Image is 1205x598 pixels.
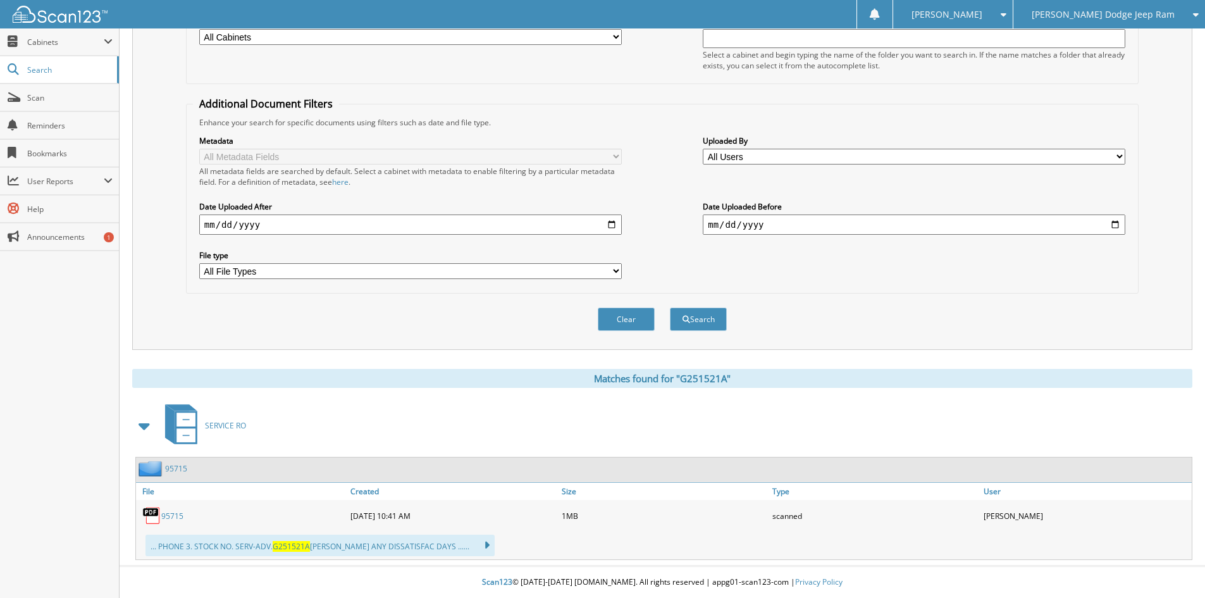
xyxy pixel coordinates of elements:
span: SERVICE RO [205,420,246,431]
span: Reminders [27,120,113,131]
img: folder2.png [139,461,165,477]
div: [PERSON_NAME] [980,503,1192,528]
a: Type [769,483,980,500]
div: scanned [769,503,980,528]
div: 1 [104,232,114,242]
a: File [136,483,347,500]
span: Scan123 [482,576,512,587]
span: Help [27,204,113,215]
div: Enhance your search for specific documents using filters such as date and file type. [193,117,1132,128]
a: 95715 [165,463,187,474]
span: Announcements [27,232,113,242]
span: Bookmarks [27,148,113,159]
a: here [332,177,349,187]
div: Select a cabinet and begin typing the name of the folder you want to search in. If the name match... [703,49,1125,71]
legend: Additional Document Filters [193,97,339,111]
a: Privacy Policy [795,576,843,587]
label: Metadata [199,135,622,146]
button: Clear [598,308,655,331]
button: Search [670,308,727,331]
span: [PERSON_NAME] Dodge Jeep Ram [1032,11,1175,18]
a: Created [347,483,559,500]
div: [DATE] 10:41 AM [347,503,559,528]
a: SERVICE RO [158,401,246,451]
a: User [980,483,1192,500]
label: Date Uploaded Before [703,201,1125,212]
iframe: Chat Widget [1142,537,1205,598]
a: Size [559,483,770,500]
span: Cabinets [27,37,104,47]
span: Search [27,65,111,75]
label: Uploaded By [703,135,1125,146]
img: PDF.png [142,506,161,525]
div: ... PHONE 3. STOCK NO. SERV-ADV. [PERSON_NAME] ANY DISSATISFAC DAYS ...... [145,535,495,556]
div: All metadata fields are searched by default. Select a cabinet with metadata to enable filtering b... [199,166,622,187]
a: 95715 [161,511,183,521]
input: end [703,215,1125,235]
div: 1MB [559,503,770,528]
label: Date Uploaded After [199,201,622,212]
label: File type [199,250,622,261]
span: [PERSON_NAME] [911,11,982,18]
span: Scan [27,92,113,103]
span: User Reports [27,176,104,187]
img: scan123-logo-white.svg [13,6,108,23]
span: G251521A [273,541,310,552]
input: start [199,215,622,235]
div: © [DATE]-[DATE] [DOMAIN_NAME]. All rights reserved | appg01-scan123-com | [120,567,1205,598]
div: Matches found for "G251521A" [132,369,1192,388]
